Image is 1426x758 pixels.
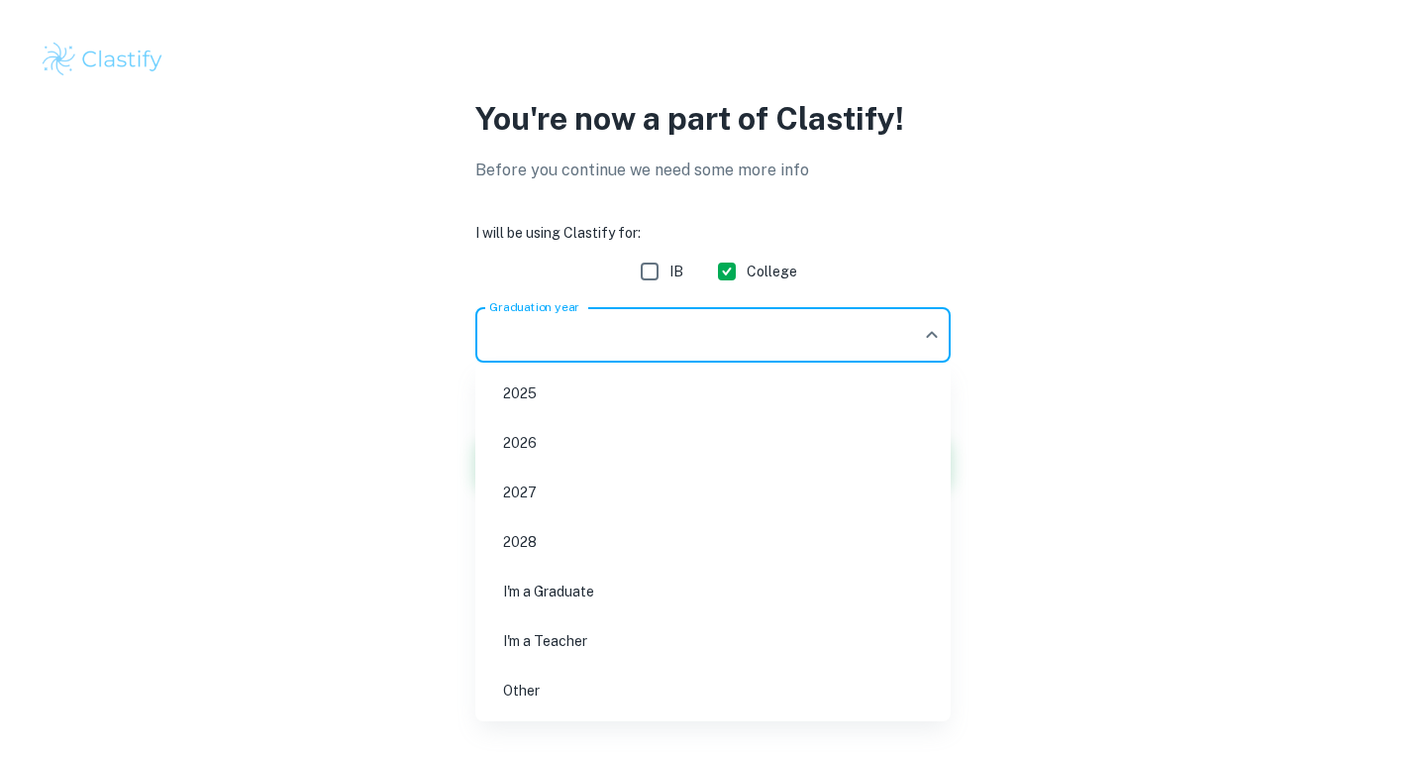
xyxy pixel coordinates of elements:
li: 2028 [483,519,943,565]
li: 2027 [483,470,943,515]
li: I'm a Teacher [483,618,943,664]
li: Other [483,668,943,713]
li: I'm a Graduate [483,569,943,614]
li: 2026 [483,420,943,466]
li: 2025 [483,371,943,416]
